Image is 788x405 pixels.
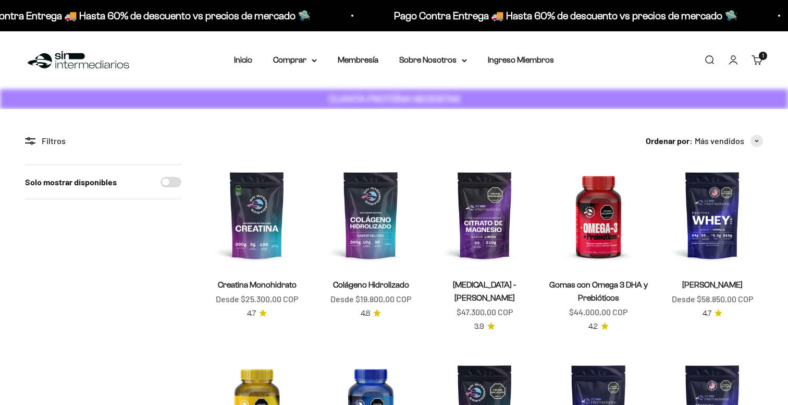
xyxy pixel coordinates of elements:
span: Más vendidos [695,134,744,148]
a: Membresía [338,55,378,64]
span: 3.9 [474,321,484,332]
span: 4.7 [703,308,711,319]
a: [MEDICAL_DATA] - [PERSON_NAME] [453,280,516,302]
span: 4.2 [588,321,598,332]
span: 4.7 [247,308,256,319]
a: 4.74.7 de 5.0 estrellas [247,308,267,319]
button: Más vendidos [695,134,763,148]
a: 4.24.2 de 5.0 estrellas [588,321,609,332]
a: Ingreso Miembros [488,55,554,64]
span: Ordenar por: [646,134,693,148]
strong: CUANTA PROTEÍNA NECESITAS [328,93,460,104]
a: 4.84.8 de 5.0 estrellas [361,308,381,319]
a: 4.74.7 de 5.0 estrellas [703,308,722,319]
summary: Sobre Nosotros [399,53,467,67]
a: Colágeno Hidrolizado [333,280,409,289]
sale-price: $44.000,00 COP [569,305,627,319]
a: Creatina Monohidrato [218,280,297,289]
label: Solo mostrar disponibles [25,175,117,189]
span: 4.8 [361,308,370,319]
a: Gomas con Omega 3 DHA y Prebióticos [549,280,648,302]
sale-price: Desde $19.800,00 COP [330,292,411,306]
sale-price: $47.300,00 COP [457,305,513,319]
a: 3.93.9 de 5.0 estrellas [474,321,495,332]
p: Pago Contra Entrega 🚚 Hasta 60% de descuento vs precios de mercado 🛸 [363,7,706,24]
sale-price: Desde $58.850,00 COP [672,292,753,306]
span: 1 [762,53,764,58]
div: Filtros [25,134,181,148]
a: [PERSON_NAME] [682,280,743,289]
sale-price: Desde $25.300,00 COP [216,292,298,306]
a: Inicio [234,55,252,64]
summary: Comprar [273,53,317,67]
